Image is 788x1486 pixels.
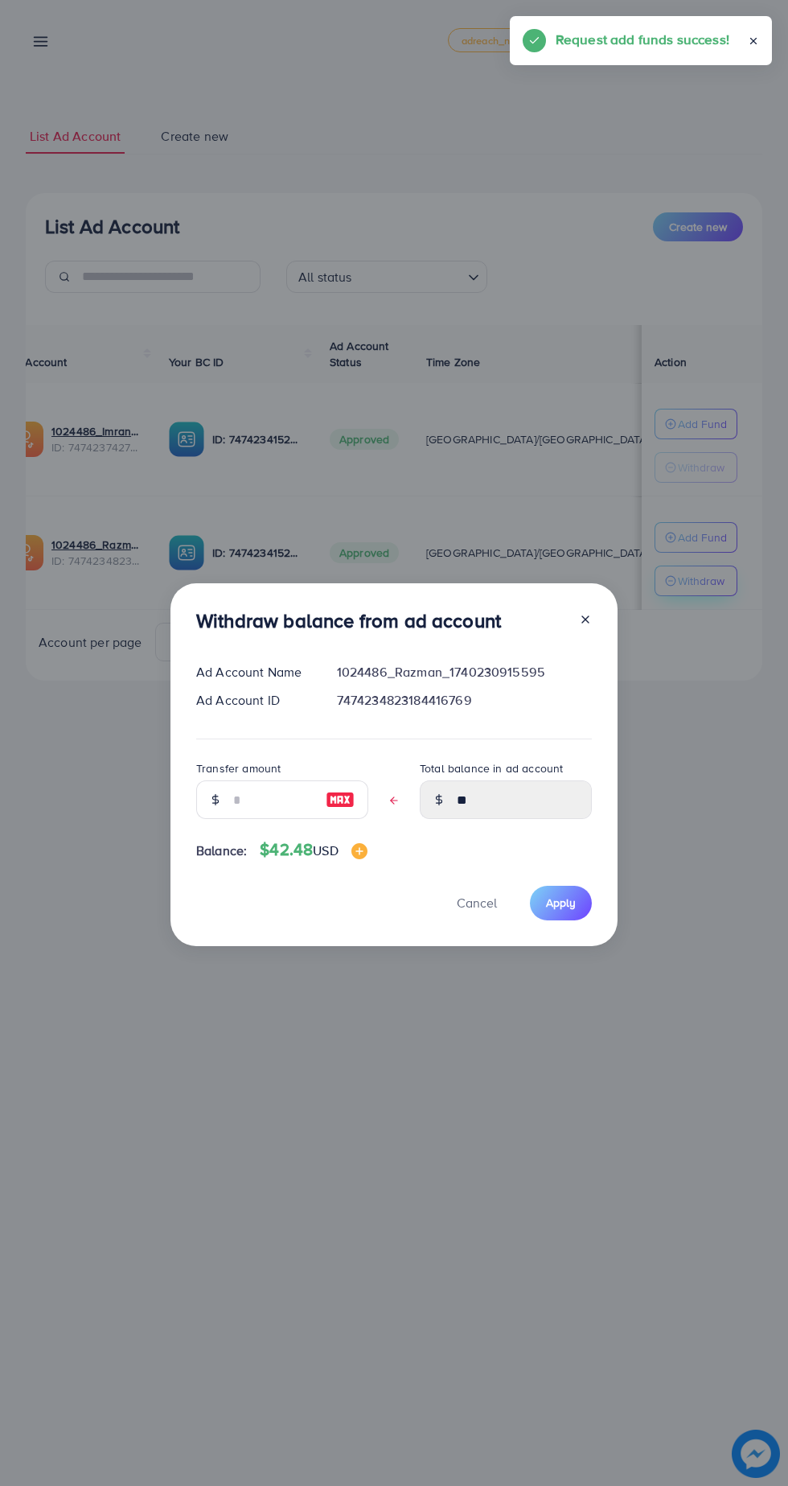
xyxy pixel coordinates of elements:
[437,886,517,920] button: Cancel
[183,663,324,681] div: Ad Account Name
[326,790,355,809] img: image
[324,663,605,681] div: 1024486_Razman_1740230915595
[351,843,367,859] img: image
[183,691,324,710] div: Ad Account ID
[420,760,563,776] label: Total balance in ad account
[556,29,729,50] h5: Request add funds success!
[313,842,338,859] span: USD
[530,886,592,920] button: Apply
[196,609,501,632] h3: Withdraw balance from ad account
[546,895,576,911] span: Apply
[196,760,281,776] label: Transfer amount
[324,691,605,710] div: 7474234823184416769
[260,840,367,860] h4: $42.48
[457,894,497,912] span: Cancel
[196,842,247,860] span: Balance:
